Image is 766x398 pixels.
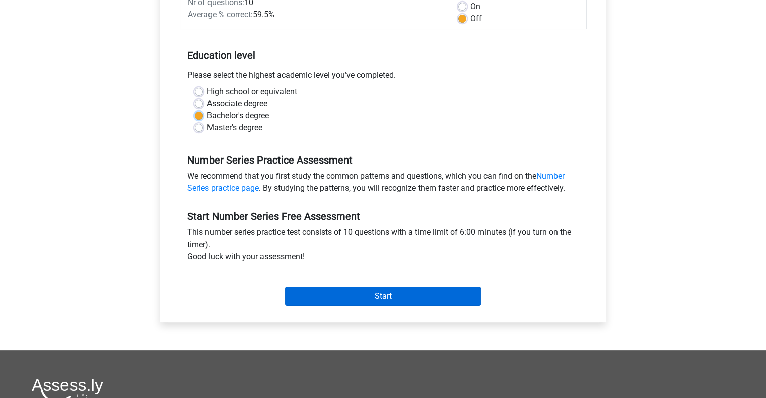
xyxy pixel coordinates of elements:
div: 59.5% [180,9,451,21]
label: Off [470,13,482,25]
label: Associate degree [207,98,267,110]
label: Bachelor's degree [207,110,269,122]
label: Master's degree [207,122,262,134]
input: Start [285,287,481,306]
h5: Start Number Series Free Assessment [187,210,579,222]
label: High school or equivalent [207,86,297,98]
label: On [470,1,480,13]
a: Number Series practice page [187,171,565,193]
div: Please select the highest academic level you’ve completed. [180,69,587,86]
div: This number series practice test consists of 10 questions with a time limit of 6:00 minutes (if y... [180,226,587,267]
h5: Number Series Practice Assessment [187,154,579,166]
div: We recommend that you first study the common patterns and questions, which you can find on the . ... [180,170,587,198]
h5: Education level [187,45,579,65]
span: Average % correct: [188,10,253,19]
